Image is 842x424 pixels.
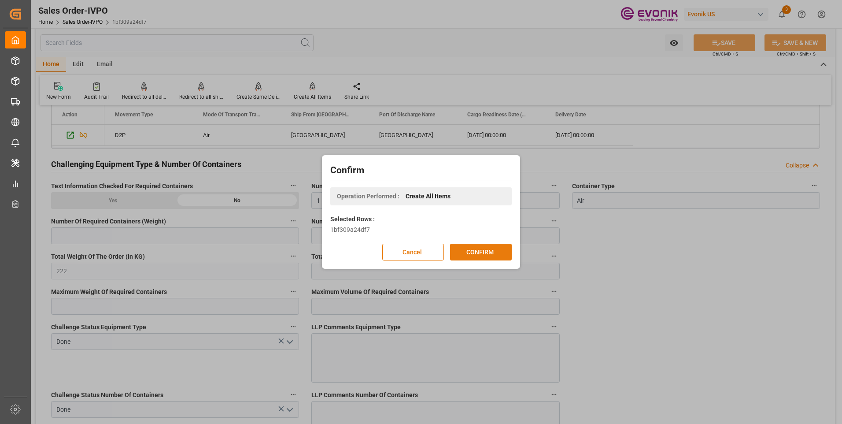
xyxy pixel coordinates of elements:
label: Selected Rows : [330,215,375,224]
div: 1bf309a24df7 [330,225,512,234]
button: Cancel [382,244,444,260]
button: CONFIRM [450,244,512,260]
span: Operation Performed : [337,192,399,201]
span: Create All Items [406,192,451,201]
h2: Confirm [330,164,512,178]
